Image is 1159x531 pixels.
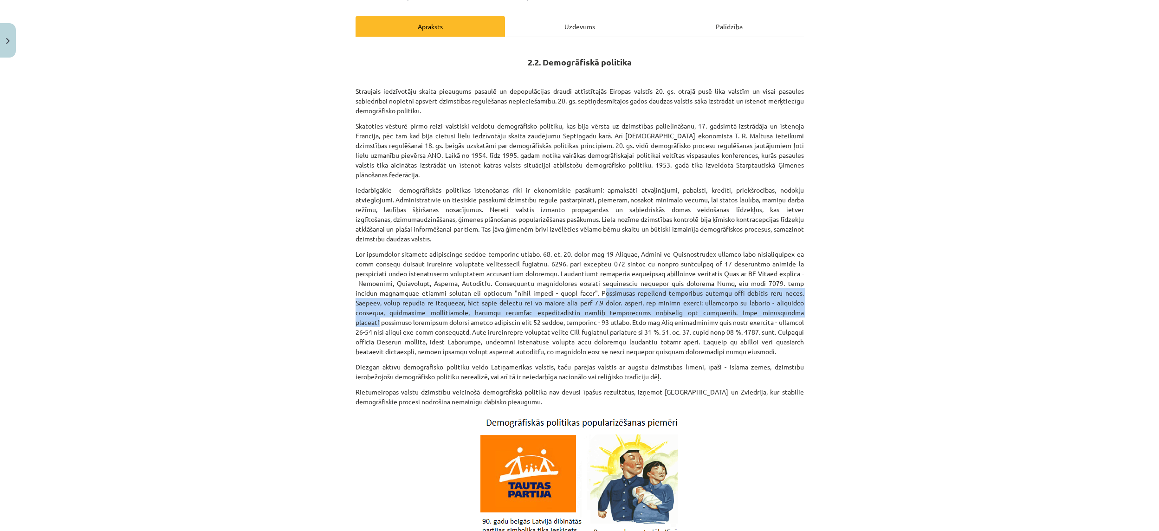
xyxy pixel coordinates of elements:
[356,121,804,180] p: Skatoties vēsturē pirmo reizi valstiski veidotu demogrāfisko politiku, kas bija vērsta uz dzimstī...
[654,16,804,37] div: Palīdzība
[356,16,505,37] div: Apraksts
[505,16,654,37] div: Uzdevums
[356,387,804,407] p: Rietumeiropas valstu dzimstību veicinošā demogrāfiskā politika nav devusi īpašus rezultātus, izņe...
[356,185,804,244] p: Iedarbīgākie demogrāfiskās politikas īstenošanas rīki ir ekonomiskie pasākumi: apmaksāti atvaļinā...
[356,249,804,356] p: Lor ipsumdolor sitametc adipiscinge seddoe temporinc utlabo. 68. et. 20. dolor mag 19 Aliquae, Ad...
[528,57,632,67] strong: 2.2. Demogrāfiskā politika
[356,362,804,382] p: Diezgan aktīvu demogrāfisko politiku veido Latīņamerikas valstis, taču pārējās valstis ar augstu ...
[6,38,10,44] img: icon-close-lesson-0947bae3869378f0d4975bcd49f059093ad1ed9edebbc8119c70593378902aed.svg
[356,86,804,116] p: Straujais iedzīvotāju skaita pieaugums pasaulē un depopulācijas draudi attīstītajās Eiropas valst...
